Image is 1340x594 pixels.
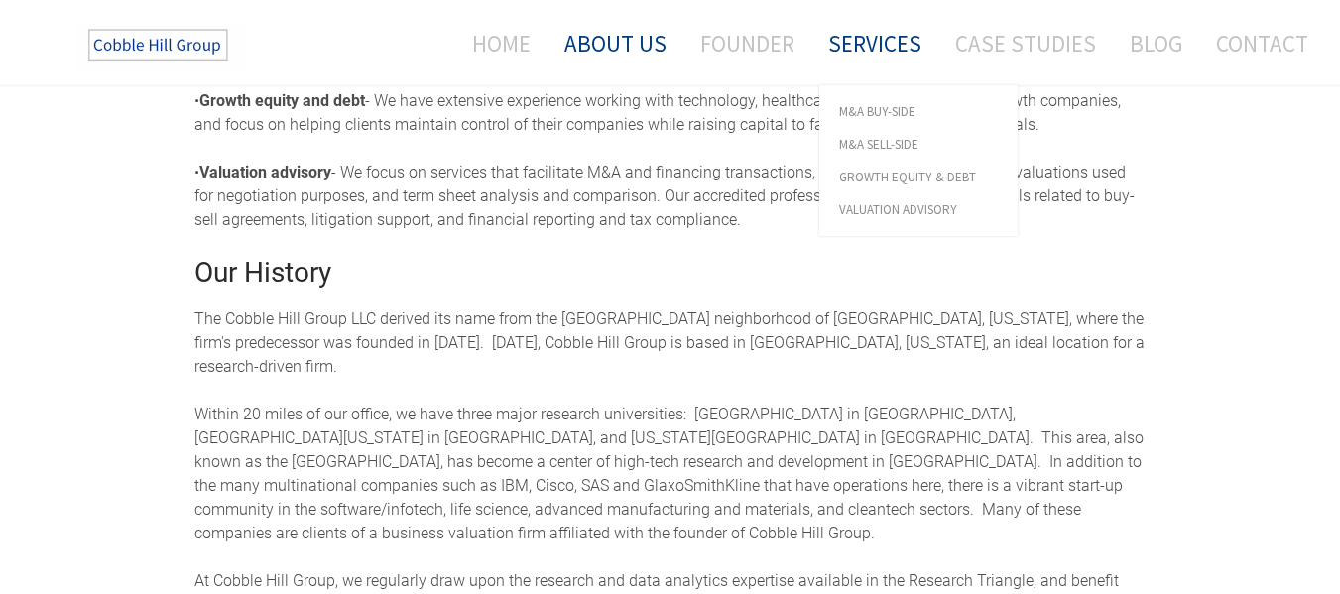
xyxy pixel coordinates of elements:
[1115,17,1197,69] a: Blog
[194,259,1147,287] h2: Our History
[549,17,681,69] a: About Us
[819,193,1018,226] a: Valuation Advisory
[75,21,244,70] img: The Cobble Hill Group LLC
[839,171,998,183] span: Growth Equity & Debt
[1201,17,1308,69] a: Contact
[940,17,1111,69] a: Case Studies
[199,91,365,110] strong: Growth equity and debt
[819,95,1018,128] a: M&A Buy-Side
[839,105,998,118] span: M&A Buy-Side
[199,163,331,181] strong: Valuation advisory
[839,138,998,151] span: M&A Sell-Side
[685,17,809,69] a: Founder
[839,203,998,216] span: Valuation Advisory
[819,128,1018,161] a: M&A Sell-Side
[813,17,936,69] a: Services
[819,161,1018,193] a: Growth Equity & Debt
[442,17,546,69] a: Home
